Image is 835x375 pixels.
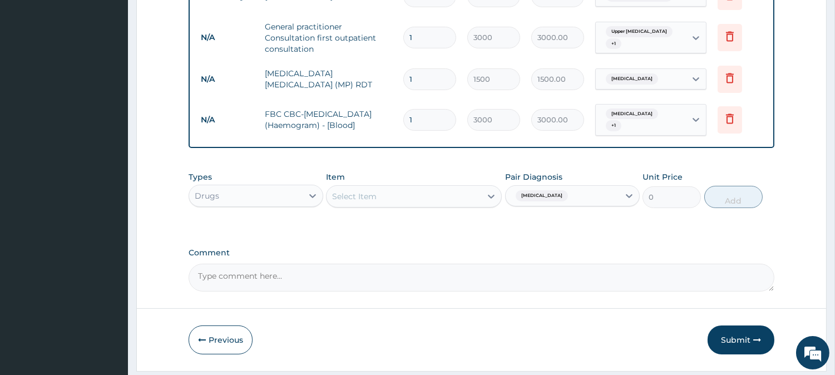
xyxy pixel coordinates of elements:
div: Drugs [195,190,219,201]
span: [MEDICAL_DATA] [606,108,658,120]
td: N/A [195,69,259,90]
td: General practitioner Consultation first outpatient consultation [259,16,398,60]
textarea: Type your message and hit 'Enter' [6,254,212,293]
span: We're online! [65,115,154,228]
label: Item [326,171,345,182]
td: [MEDICAL_DATA] [MEDICAL_DATA] (MP) RDT [259,62,398,96]
div: Select Item [332,191,377,202]
label: Unit Price [643,171,683,182]
span: + 1 [606,120,621,131]
div: Chat with us now [58,62,187,77]
span: [MEDICAL_DATA] [516,190,568,201]
span: + 1 [606,38,621,50]
span: Upper [MEDICAL_DATA] [606,26,673,37]
button: Previous [189,325,253,354]
label: Types [189,172,212,182]
label: Comment [189,248,774,258]
td: N/A [195,27,259,48]
button: Add [704,186,763,208]
img: d_794563401_company_1708531726252_794563401 [21,56,45,83]
td: N/A [195,110,259,130]
td: FBC CBC-[MEDICAL_DATA] (Haemogram) - [Blood] [259,103,398,136]
button: Submit [708,325,774,354]
div: Minimize live chat window [182,6,209,32]
label: Pair Diagnosis [505,171,562,182]
span: [MEDICAL_DATA] [606,73,658,85]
